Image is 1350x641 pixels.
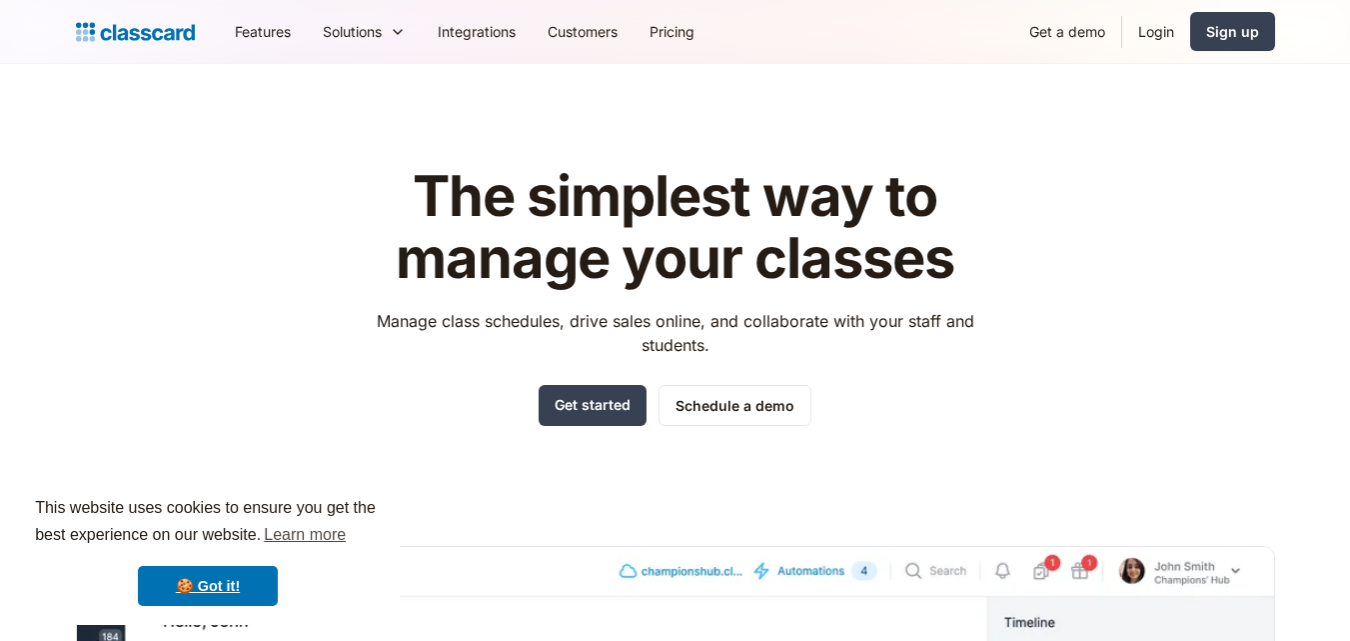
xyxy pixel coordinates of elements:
[219,9,307,54] a: Features
[138,566,278,606] a: dismiss cookie message
[634,9,710,54] a: Pricing
[261,520,349,550] a: learn more about cookies
[35,496,381,550] span: This website uses cookies to ensure you get the best experience on our website.
[16,477,400,625] div: cookieconsent
[358,309,992,357] p: Manage class schedules, drive sales online, and collaborate with your staff and students.
[539,385,647,426] a: Get started
[323,21,382,42] div: Solutions
[1122,9,1190,54] a: Login
[1190,12,1275,51] a: Sign up
[307,9,422,54] div: Solutions
[532,9,634,54] a: Customers
[422,9,532,54] a: Integrations
[76,18,195,46] a: home
[659,385,811,426] a: Schedule a demo
[358,166,992,289] h1: The simplest way to manage your classes
[1013,9,1121,54] a: Get a demo
[1206,21,1259,42] div: Sign up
